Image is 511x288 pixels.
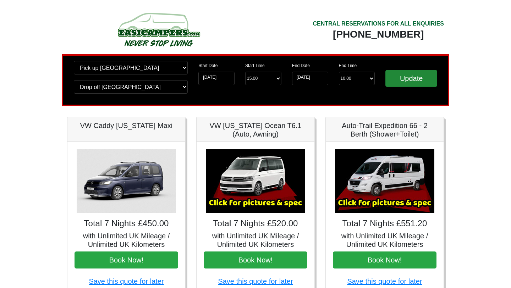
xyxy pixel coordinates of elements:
h5: Auto-Trail Expedition 66 - 2 Berth (Shower+Toilet) [333,121,436,138]
h5: VW [US_STATE] Ocean T6.1 (Auto, Awning) [204,121,307,138]
input: Update [385,70,437,87]
label: Start Date [198,62,218,69]
a: Save this quote for later [218,277,293,285]
img: campers-checkout-logo.png [91,10,226,49]
img: Auto-Trail Expedition 66 - 2 Berth (Shower+Toilet) [335,149,434,213]
h5: with Unlimited UK Mileage / Unlimited UK Kilometers [75,232,178,249]
button: Book Now! [333,251,436,268]
h4: Total 7 Nights £450.00 [75,218,178,229]
h5: with Unlimited UK Mileage / Unlimited UK Kilometers [333,232,436,249]
h4: Total 7 Nights £551.20 [333,218,436,229]
button: Book Now! [75,251,178,268]
div: [PHONE_NUMBER] [313,28,444,41]
img: VW Caddy California Maxi [77,149,176,213]
img: VW California Ocean T6.1 (Auto, Awning) [206,149,305,213]
label: End Time [339,62,357,69]
input: Start Date [198,72,235,85]
div: CENTRAL RESERVATIONS FOR ALL ENQUIRIES [313,20,444,28]
a: Save this quote for later [347,277,422,285]
label: Start Time [245,62,265,69]
h5: with Unlimited UK Mileage / Unlimited UK Kilometers [204,232,307,249]
label: End Date [292,62,310,69]
input: Return Date [292,72,328,85]
button: Book Now! [204,251,307,268]
h5: VW Caddy [US_STATE] Maxi [75,121,178,130]
a: Save this quote for later [89,277,164,285]
h4: Total 7 Nights £520.00 [204,218,307,229]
